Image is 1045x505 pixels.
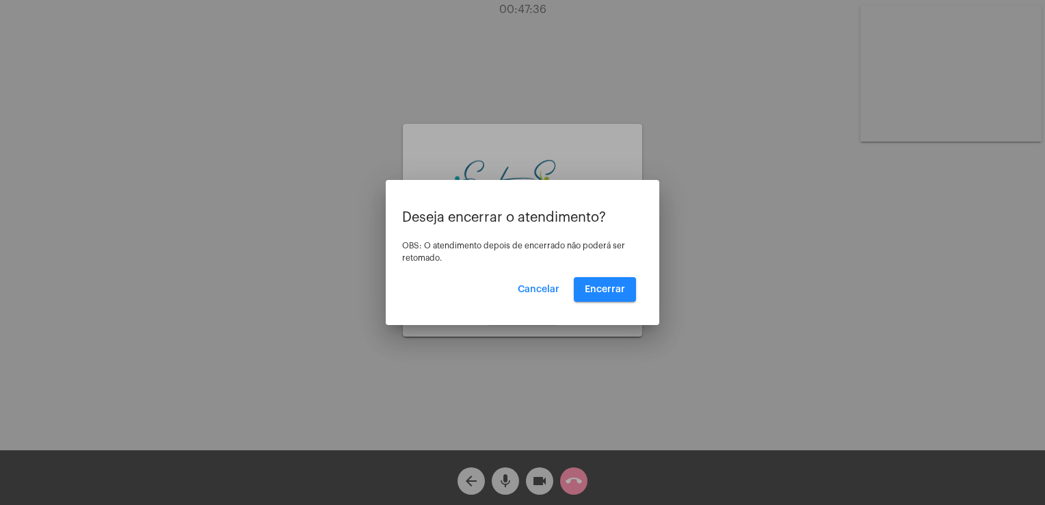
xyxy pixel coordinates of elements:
[402,242,625,262] span: OBS: O atendimento depois de encerrado não poderá ser retomado.
[507,277,570,302] button: Cancelar
[402,210,643,225] p: Deseja encerrar o atendimento?
[574,277,636,302] button: Encerrar
[518,285,559,294] span: Cancelar
[585,285,625,294] span: Encerrar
